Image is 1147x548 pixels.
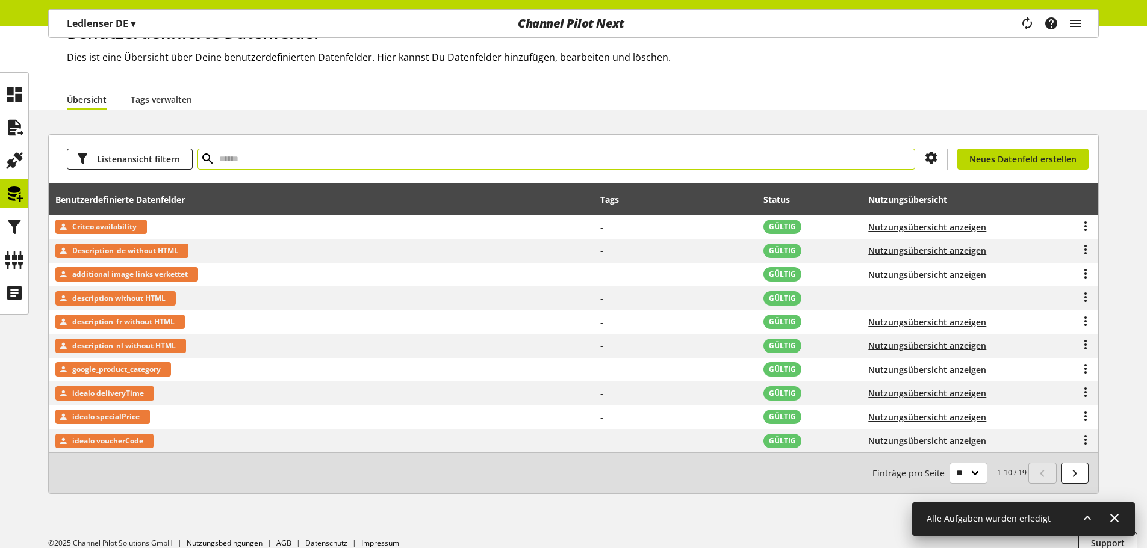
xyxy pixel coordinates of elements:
span: ▾ [131,17,135,30]
div: Nutzungsübersicht [868,193,959,206]
nav: main navigation [48,9,1099,38]
a: Neues Datenfeld erstellen [957,149,1089,170]
button: Nutzungsübersicht anzeigen [868,363,986,376]
span: description without HTML [72,291,166,306]
div: Benutzerdefinierte Datenfelder [55,193,197,206]
span: GÜLTIG [769,221,796,232]
h2: Dies ist eine Übersicht über Deine benutzerdefinierten Datenfelder. Hier kannst Du Datenfelder hi... [67,50,1099,64]
span: description_fr without HTML [72,315,175,329]
span: google_product_category [72,362,161,377]
button: Nutzungsübersicht anzeigen [868,387,986,399]
span: GÜLTIG [769,293,796,304]
button: Nutzungsübersicht anzeigen [868,316,986,328]
button: Nutzungsübersicht anzeigen [868,244,986,257]
span: additional image links verkettet [72,267,188,282]
button: Nutzungsübersicht anzeigen [868,411,986,423]
span: - [600,269,603,280]
span: - [600,387,603,399]
span: GÜLTIG [769,436,796,446]
button: Listenansicht filtern [67,149,193,170]
a: Nutzungsbedingungen [187,538,263,548]
small: 1-10 / 19 [872,463,1027,484]
span: Einträge pro Seite [872,467,950,479]
span: - [600,435,603,446]
span: - [600,292,603,304]
div: Tags [600,193,619,206]
span: idealo specialPrice [72,410,140,424]
span: - [600,340,603,351]
span: Listenansicht filtern [97,153,180,165]
span: - [600,221,603,233]
span: Criteo availability [72,220,137,234]
span: GÜLTIG [769,316,796,327]
span: - [600,364,603,375]
button: Nutzungsübersicht anzeigen [868,339,986,352]
span: GÜLTIG [769,411,796,422]
span: - [600,316,603,328]
div: Status [763,193,802,206]
span: GÜLTIG [769,245,796,256]
span: - [600,245,603,256]
a: AGB [276,538,291,548]
p: Ledlenser DE [67,16,135,31]
span: GÜLTIG [769,269,796,280]
a: Tags verwalten [131,93,192,106]
button: Nutzungsübersicht anzeigen [868,221,986,233]
a: Impressum [361,538,399,548]
span: description_nl without HTML [72,339,176,353]
span: idealo voucherCode [72,434,143,448]
span: GÜLTIG [769,364,796,375]
a: Übersicht [67,93,107,106]
a: Datenschutz [305,538,347,548]
span: Description_de without HTML [72,244,178,258]
span: Neues Datenfeld erstellen [969,153,1077,165]
button: Nutzungsübersicht anzeigen [868,434,986,447]
span: GÜLTIG [769,388,796,399]
span: GÜLTIG [769,340,796,351]
button: Nutzungsübersicht anzeigen [868,268,986,281]
span: - [600,411,603,423]
span: Alle Aufgaben wurden erledigt [927,513,1051,524]
span: idealo deliveryTime [72,386,144,401]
